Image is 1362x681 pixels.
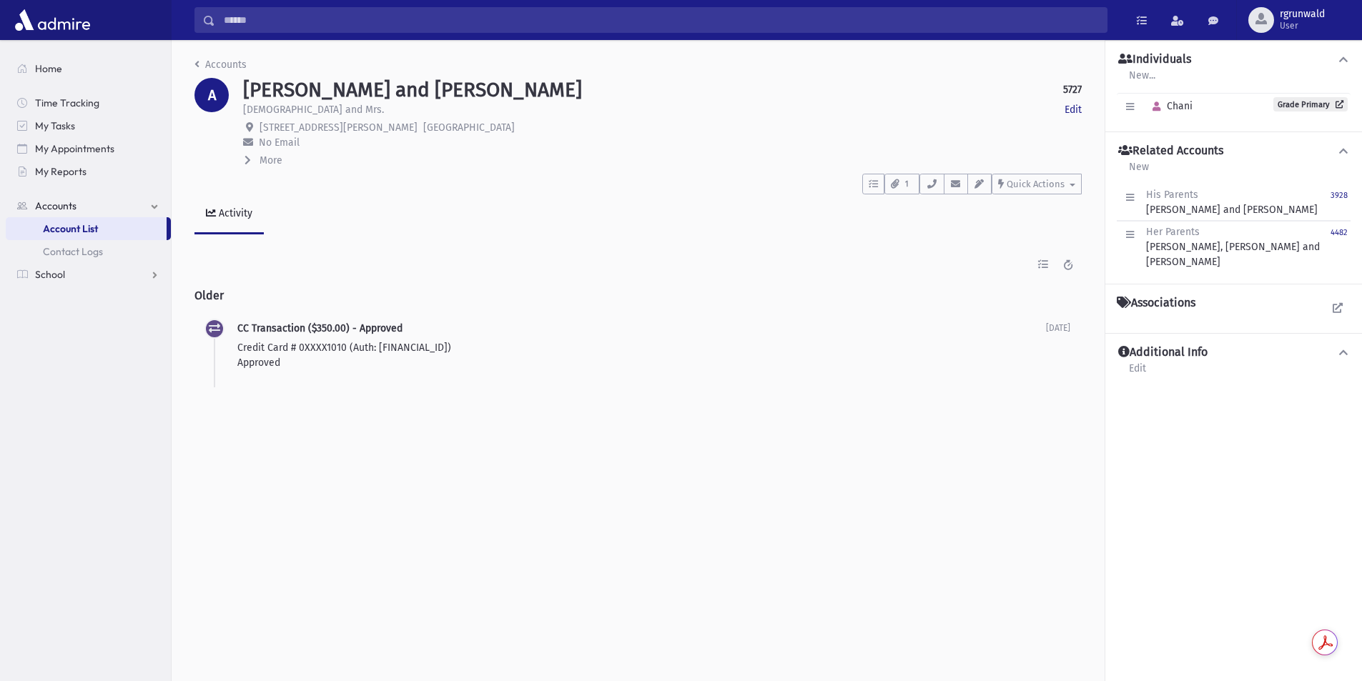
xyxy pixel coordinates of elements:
a: New [1128,159,1150,184]
a: School [6,263,171,286]
a: Home [6,57,171,80]
a: 3928 [1331,187,1348,217]
span: My Tasks [35,119,75,132]
h2: Older [194,277,1082,314]
h4: Related Accounts [1118,144,1223,159]
input: Search [215,7,1107,33]
p: Approved [237,355,1046,370]
div: [PERSON_NAME] and [PERSON_NAME] [1146,187,1318,217]
a: My Appointments [6,137,171,160]
div: A [194,78,229,112]
span: Chani [1146,100,1193,112]
span: His Parents [1146,189,1198,201]
a: Activity [194,194,264,234]
a: Time Tracking [6,91,171,114]
button: More [243,153,284,168]
small: 4482 [1331,228,1348,237]
button: 1 [884,174,919,194]
button: Quick Actions [992,174,1082,194]
a: Grade Primary [1273,97,1348,111]
small: 3928 [1331,191,1348,200]
a: Accounts [6,194,171,217]
span: [DATE] [1046,323,1070,333]
a: Account List [6,217,167,240]
span: Her Parents [1146,226,1200,238]
span: My Appointments [35,142,114,155]
span: [STREET_ADDRESS][PERSON_NAME] [260,121,418,134]
a: New... [1128,67,1156,93]
strong: 5727 [1063,82,1082,97]
button: Related Accounts [1117,144,1351,159]
div: [PERSON_NAME], [PERSON_NAME] and [PERSON_NAME] [1146,224,1331,269]
button: Individuals [1117,52,1351,67]
span: [GEOGRAPHIC_DATA] [423,121,515,134]
div: Activity [216,207,252,219]
button: Additional Info [1117,345,1351,360]
span: rgrunwald [1280,9,1325,20]
span: School [35,268,65,281]
span: Contact Logs [43,245,103,258]
span: Quick Actions [1007,179,1065,189]
span: CC Transaction ($350.00) - Approved [237,322,403,334]
span: User [1280,20,1325,31]
a: Accounts [194,59,247,71]
span: 1 [901,178,913,191]
span: Account List [43,222,98,235]
a: Edit [1065,102,1082,117]
h4: Individuals [1118,52,1191,67]
span: Home [35,62,62,75]
img: AdmirePro [11,6,94,34]
p: [DEMOGRAPHIC_DATA] and Mrs. [243,102,384,117]
nav: breadcrumb [194,57,247,78]
span: Accounts [35,199,77,212]
span: More [260,154,282,166]
a: My Tasks [6,114,171,137]
a: 4482 [1331,224,1348,269]
span: My Reports [35,165,87,178]
h4: Additional Info [1118,345,1208,360]
p: Credit Card # 0XXXX1010 (Auth: [FINANCIAL_ID]) [237,340,1046,355]
a: My Reports [6,160,171,183]
span: Time Tracking [35,96,99,109]
span: No Email [259,136,300,149]
h1: [PERSON_NAME] and [PERSON_NAME] [243,78,582,102]
h4: Associations [1117,296,1195,310]
a: Contact Logs [6,240,171,263]
a: Edit [1128,360,1147,386]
